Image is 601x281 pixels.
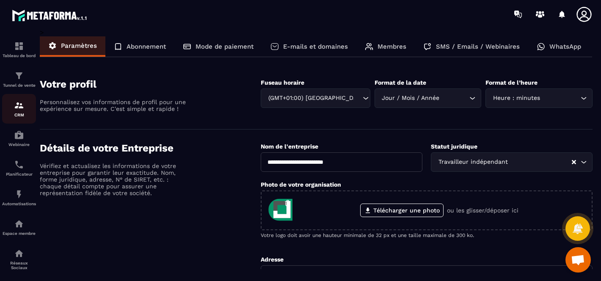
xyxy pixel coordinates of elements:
[360,204,444,217] label: Télécharger une photo
[2,94,36,124] a: formationformationCRM
[436,43,520,50] p: SMS / Emails / Webinaires
[354,94,361,103] input: Search for option
[14,189,24,199] img: automations
[14,219,24,229] img: automations
[2,231,36,236] p: Espace membre
[2,172,36,176] p: Planificateur
[261,143,318,150] label: Nom de l'entreprise
[549,43,581,50] p: WhatsApp
[447,207,518,214] p: ou les glisser/déposer ici
[2,113,36,117] p: CRM
[380,94,441,103] span: Jour / Mois / Année
[510,157,571,167] input: Search for option
[261,256,284,263] label: Adresse
[40,163,188,196] p: Vérifiez et actualisez les informations de votre entreprise pour garantir leur exactitude. Nom, f...
[2,83,36,88] p: Tunnel de vente
[40,78,261,90] h4: Votre profil
[485,79,538,86] label: Format de l’heure
[2,124,36,153] a: automationsautomationsWebinaire
[261,79,304,86] label: Fuseau horaire
[2,261,36,270] p: Réseaux Sociaux
[2,64,36,94] a: formationformationTunnel de vente
[375,79,426,86] label: Format de la date
[491,94,542,103] span: Heure : minutes
[40,142,261,154] h4: Détails de votre Entreprise
[441,94,468,103] input: Search for option
[378,43,406,50] p: Membres
[431,152,593,172] div: Search for option
[2,201,36,206] p: Automatisations
[2,153,36,183] a: schedulerschedulerPlanificateur
[436,157,510,167] span: Travailleur indépendant
[266,94,354,103] span: (GMT+01:00) [GEOGRAPHIC_DATA]
[261,88,370,108] div: Search for option
[14,71,24,81] img: formation
[14,130,24,140] img: automations
[14,160,24,170] img: scheduler
[542,94,579,103] input: Search for option
[565,247,591,273] a: Ouvrir le chat
[40,99,188,112] p: Personnalisez vos informations de profil pour une expérience sur mesure. C'est simple et rapide !
[2,242,36,276] a: social-networksocial-networkRéseaux Sociaux
[14,100,24,110] img: formation
[2,142,36,147] p: Webinaire
[485,88,593,108] div: Search for option
[2,212,36,242] a: automationsautomationsEspace membre
[431,143,477,150] label: Statut juridique
[12,8,88,23] img: logo
[261,181,341,188] label: Photo de votre organisation
[2,183,36,212] a: automationsautomationsAutomatisations
[283,43,348,50] p: E-mails et domaines
[375,88,482,108] div: Search for option
[14,41,24,51] img: formation
[572,159,576,165] button: Clear Selected
[2,35,36,64] a: formationformationTableau de bord
[14,248,24,259] img: social-network
[127,43,166,50] p: Abonnement
[196,43,254,50] p: Mode de paiement
[2,53,36,58] p: Tableau de bord
[261,232,593,238] p: Votre logo doit avoir une hauteur minimale de 32 px et une taille maximale de 300 ko.
[61,42,97,50] p: Paramètres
